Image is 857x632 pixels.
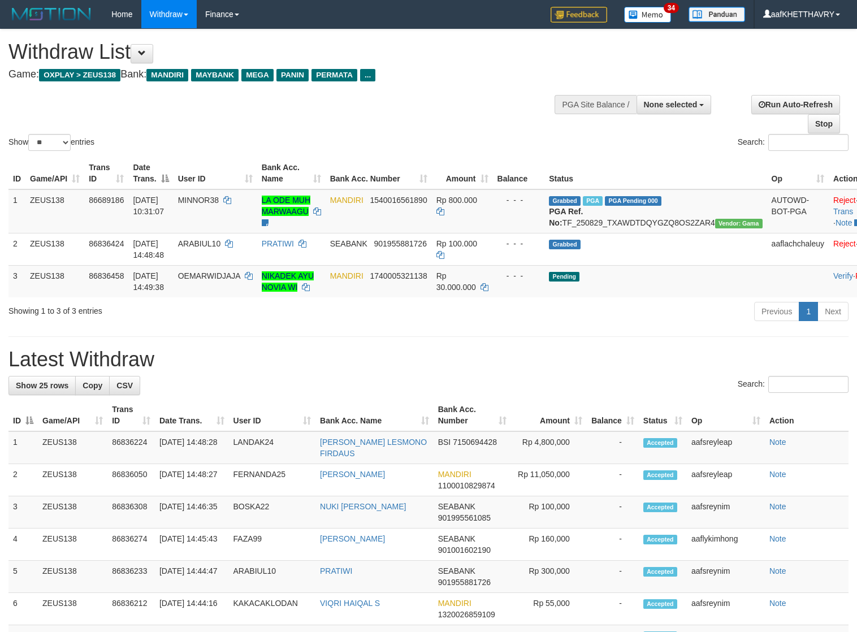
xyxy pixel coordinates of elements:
[107,561,155,593] td: 86836233
[511,431,587,464] td: Rp 4,800,000
[84,157,128,189] th: Trans ID: activate to sort column ascending
[8,593,38,625] td: 6
[738,376,849,393] label: Search:
[436,239,477,248] span: Rp 100.000
[262,271,314,292] a: NIKADEK AYU NOVIA WI
[767,189,829,233] td: AUTOWD-BOT-PGA
[155,561,229,593] td: [DATE] 14:44:47
[133,196,164,216] span: [DATE] 10:31:07
[644,100,698,109] span: None selected
[438,513,491,522] span: Copy 901995561085 to clipboard
[8,376,76,395] a: Show 25 rows
[432,157,493,189] th: Amount: activate to sort column ascending
[438,610,495,619] span: Copy 1320026859109 to clipboard
[89,196,124,205] span: 86689186
[555,95,636,114] div: PGA Site Balance /
[511,399,587,431] th: Amount: activate to sort column ascending
[497,270,540,282] div: - - -
[687,593,765,625] td: aafsreynim
[8,189,25,233] td: 1
[664,3,679,13] span: 34
[438,566,475,575] span: SEABANK
[38,496,107,529] td: ZEUS138
[583,196,603,206] span: Marked by aafkaynarin
[116,381,133,390] span: CSV
[587,529,639,561] td: -
[8,348,849,371] h1: Latest Withdraw
[320,470,385,479] a: [PERSON_NAME]
[511,496,587,529] td: Rp 100,000
[128,157,173,189] th: Date Trans.: activate to sort column descending
[320,438,427,458] a: [PERSON_NAME] LESMONO FIRDAUS
[311,69,357,81] span: PERMATA
[107,593,155,625] td: 86836212
[229,431,316,464] td: LANDAK24
[191,69,239,81] span: MAYBANK
[8,265,25,297] td: 3
[511,593,587,625] td: Rp 55,000
[38,464,107,496] td: ZEUS138
[549,196,581,206] span: Grabbed
[767,233,829,265] td: aaflachchaleuy
[155,593,229,625] td: [DATE] 14:44:16
[25,233,84,265] td: ZEUS138
[38,431,107,464] td: ZEUS138
[511,464,587,496] td: Rp 11,050,000
[687,529,765,561] td: aaflykimhong
[241,69,274,81] span: MEGA
[229,593,316,625] td: KAKACAKLODAN
[687,561,765,593] td: aafsreynim
[434,399,511,431] th: Bank Acc. Number: activate to sort column ascending
[768,134,849,151] input: Search:
[38,561,107,593] td: ZEUS138
[551,7,607,23] img: Feedback.jpg
[8,6,94,23] img: MOTION_logo.png
[39,69,120,81] span: OXPLAY > ZEUS138
[438,599,471,608] span: MANDIRI
[438,502,475,511] span: SEABANK
[769,470,786,479] a: Note
[8,431,38,464] td: 1
[643,470,677,480] span: Accepted
[769,438,786,447] a: Note
[155,399,229,431] th: Date Trans.: activate to sort column ascending
[155,529,229,561] td: [DATE] 14:45:43
[262,196,310,216] a: LA ODE MUH MARWAAGU
[229,529,316,561] td: FAZA99
[38,529,107,561] td: ZEUS138
[370,271,427,280] span: Copy 1740005321138 to clipboard
[83,381,102,390] span: Copy
[715,219,763,228] span: Vendor URL: https://trx31.1velocity.biz
[38,593,107,625] td: ZEUS138
[38,399,107,431] th: Game/API: activate to sort column ascending
[89,239,124,248] span: 86836424
[8,529,38,561] td: 4
[769,599,786,608] a: Note
[738,134,849,151] label: Search:
[276,69,309,81] span: PANIN
[178,271,240,280] span: OEMARWIDJAJA
[833,239,856,248] a: Reject
[107,464,155,496] td: 86836050
[330,271,363,280] span: MANDIRI
[833,196,856,205] a: Reject
[767,157,829,189] th: Op: activate to sort column ascending
[493,157,545,189] th: Balance
[544,189,767,233] td: TF_250829_TXAWDTDQYGZQ8OS2ZAR4
[174,157,257,189] th: User ID: activate to sort column ascending
[497,238,540,249] div: - - -
[799,302,818,321] a: 1
[326,157,432,189] th: Bank Acc. Number: activate to sort column ascending
[178,196,219,205] span: MINNOR38
[643,567,677,577] span: Accepted
[587,496,639,529] td: -
[637,95,712,114] button: None selected
[25,157,84,189] th: Game/API: activate to sort column ascending
[229,561,316,593] td: ARABIUL10
[133,271,164,292] span: [DATE] 14:49:38
[689,7,745,22] img: panduan.png
[817,302,849,321] a: Next
[511,529,587,561] td: Rp 160,000
[587,431,639,464] td: -
[438,546,491,555] span: Copy 901001602190 to clipboard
